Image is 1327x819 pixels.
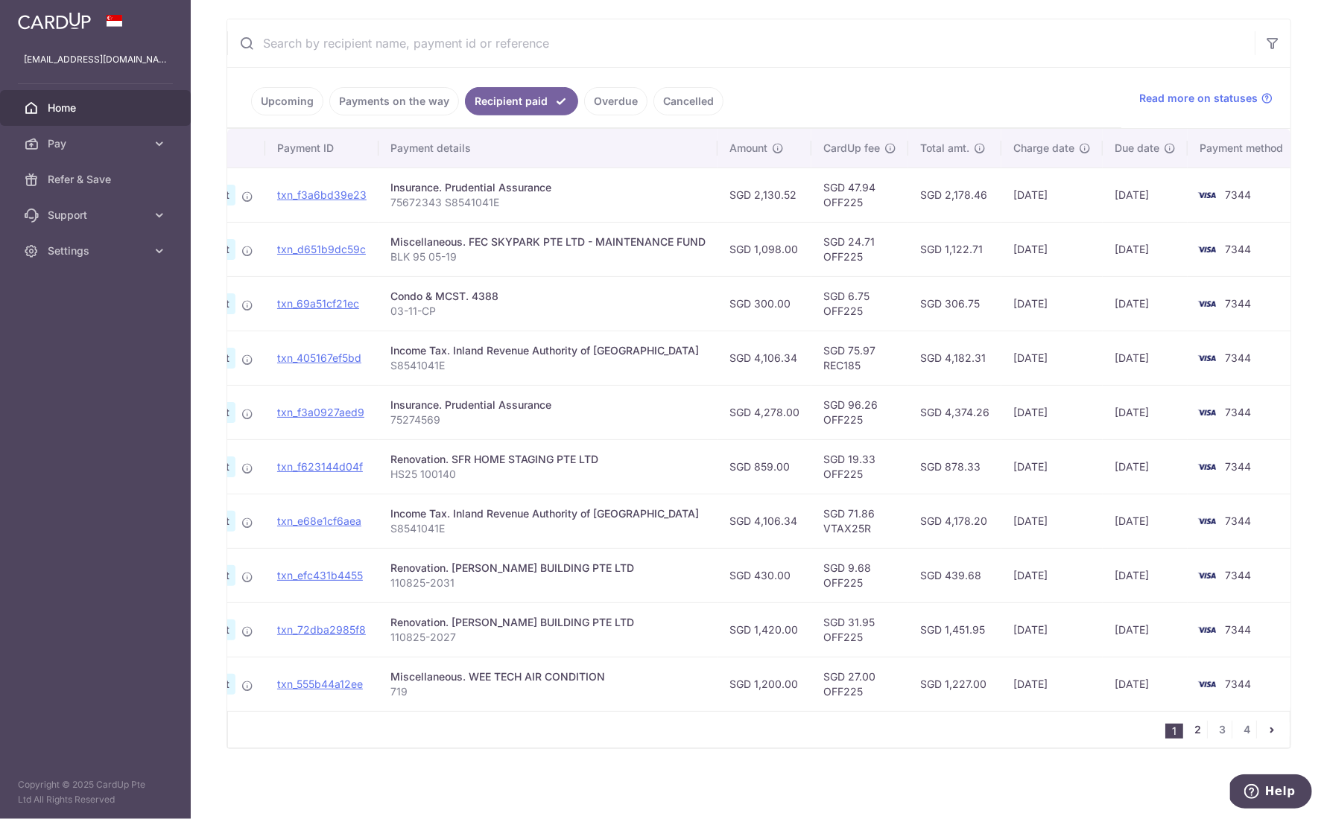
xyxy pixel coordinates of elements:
span: 7344 [1225,514,1251,527]
td: SGD 4,178.20 [908,494,1001,548]
td: [DATE] [1001,439,1103,494]
p: BLK 95 05-19 [390,249,706,264]
a: 2 [1189,721,1207,739]
td: SGD 430.00 [718,548,811,602]
a: txn_f3a0927aed9 [277,406,364,418]
td: [DATE] [1103,548,1188,602]
a: txn_d651b9dc59c [277,243,366,255]
td: [DATE] [1103,439,1188,494]
td: SGD 71.86 VTAX25R [811,494,908,548]
td: SGD 439.68 [908,548,1001,602]
span: Refer & Save [48,172,146,187]
a: Cancelled [653,87,723,115]
div: Condo & MCST. 4388 [390,289,706,304]
td: SGD 24.71 OFF225 [811,222,908,276]
img: Bank Card [1192,675,1222,693]
img: Bank Card [1192,295,1222,313]
div: Income Tax. Inland Revenue Authority of [GEOGRAPHIC_DATA] [390,343,706,358]
span: 7344 [1225,243,1251,255]
a: txn_72dba2985f8 [277,623,366,636]
img: Bank Card [1192,240,1222,258]
p: S8541041E [390,358,706,373]
img: Bank Card [1192,567,1222,584]
p: S8541041E [390,521,706,536]
td: SGD 1,227.00 [908,657,1001,711]
td: SGD 4,106.34 [718,494,811,548]
span: Home [48,101,146,115]
p: 75672343 S8541041E [390,195,706,210]
span: Settings [48,243,146,258]
td: [DATE] [1001,548,1103,602]
td: [DATE] [1001,168,1103,222]
td: [DATE] [1103,385,1188,439]
span: 7344 [1225,569,1251,581]
a: 4 [1238,721,1256,739]
img: Bank Card [1192,186,1222,204]
span: 7344 [1225,678,1251,690]
span: 7344 [1225,460,1251,473]
p: 719 [390,684,706,699]
td: SGD 27.00 OFF225 [811,657,908,711]
img: CardUp [18,12,91,30]
td: [DATE] [1103,331,1188,385]
input: Search by recipient name, payment id or reference [227,19,1255,67]
div: Insurance. Prudential Assurance [390,398,706,412]
a: Recipient paid [465,87,578,115]
span: 7344 [1225,623,1251,636]
a: Read more on statuses [1139,91,1273,106]
td: SGD 4,106.34 [718,331,811,385]
div: Renovation. [PERSON_NAME] BUILDING PTE LTD [390,561,706,576]
span: 7344 [1225,297,1251,310]
td: SGD 96.26 OFF225 [811,385,908,439]
li: 1 [1165,724,1183,739]
td: [DATE] [1103,276,1188,331]
td: [DATE] [1001,331,1103,385]
a: Upcoming [251,87,323,115]
div: Income Tax. Inland Revenue Authority of [GEOGRAPHIC_DATA] [390,506,706,521]
td: SGD 6.75 OFF225 [811,276,908,331]
div: Miscellaneous. WEE TECH AIR CONDITION [390,669,706,684]
img: Bank Card [1192,621,1222,639]
td: SGD 878.33 [908,439,1001,494]
td: SGD 75.97 REC185 [811,331,908,385]
th: Payment details [379,129,718,168]
span: Pay [48,136,146,151]
td: [DATE] [1103,657,1188,711]
a: txn_555b44a12ee [277,678,363,690]
th: Payment method [1188,129,1301,168]
td: [DATE] [1001,385,1103,439]
span: 7344 [1225,188,1251,201]
td: SGD 4,182.31 [908,331,1001,385]
a: 3 [1214,721,1232,739]
a: txn_405167ef5bd [277,351,361,364]
td: SGD 4,374.26 [908,385,1001,439]
td: SGD 1,098.00 [718,222,811,276]
td: SGD 1,122.71 [908,222,1001,276]
img: Bank Card [1192,512,1222,530]
span: 7344 [1225,406,1251,418]
div: Miscellaneous. FEC SKYPARK PTE LTD - MAINTENANCE FUND [390,235,706,249]
a: txn_efc431b4455 [277,569,363,581]
td: [DATE] [1001,657,1103,711]
a: Overdue [584,87,647,115]
p: HS25 100140 [390,467,706,482]
td: SGD 1,200.00 [718,657,811,711]
td: SGD 859.00 [718,439,811,494]
a: txn_69a51cf21ec [277,297,359,310]
span: Support [48,208,146,223]
td: SGD 31.95 OFF225 [811,602,908,657]
td: SGD 306.75 [908,276,1001,331]
td: SGD 4,278.00 [718,385,811,439]
p: [EMAIL_ADDRESS][DOMAIN_NAME] [24,52,167,67]
span: Read more on statuses [1139,91,1258,106]
td: [DATE] [1001,222,1103,276]
td: SGD 2,130.52 [718,168,811,222]
td: SGD 300.00 [718,276,811,331]
p: 03-11-CP [390,304,706,319]
td: SGD 19.33 OFF225 [811,439,908,494]
iframe: Opens a widget where you can find more information [1230,774,1312,812]
p: 110825-2027 [390,630,706,645]
img: Bank Card [1192,458,1222,476]
td: SGD 1,420.00 [718,602,811,657]
a: txn_f623144d04f [277,460,363,473]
